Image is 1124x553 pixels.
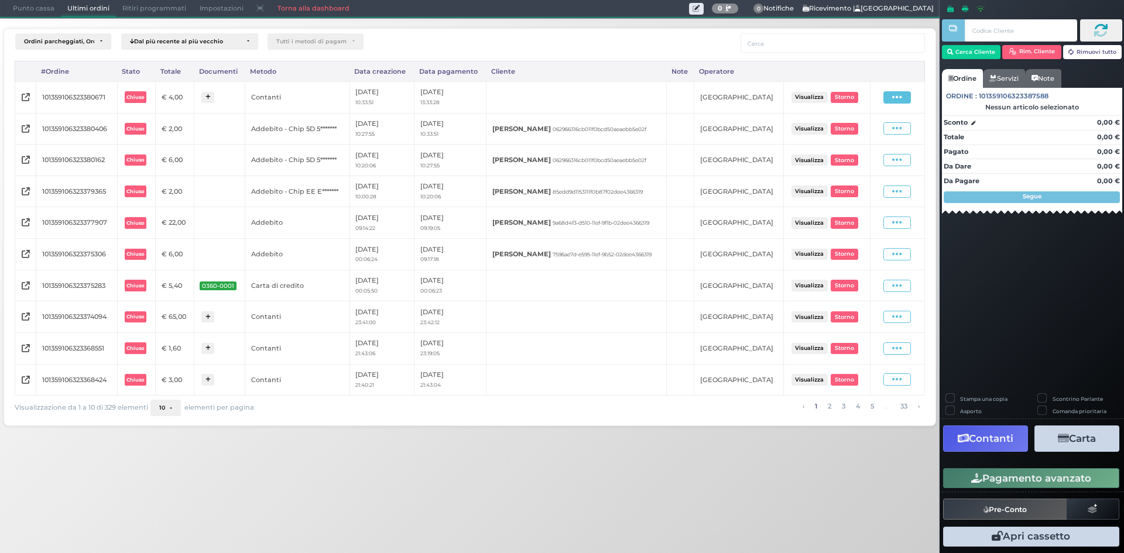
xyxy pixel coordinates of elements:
strong: 0,00 € [1097,162,1120,170]
td: € 22,00 [156,207,194,239]
td: Addebito [245,207,349,239]
b: Chiuso [126,188,144,194]
b: Chiuso [126,283,144,288]
button: Visualizza [791,217,828,228]
td: [DATE] [414,270,486,301]
td: 101359106323380671 [36,81,117,113]
small: 00:06:24 [355,256,378,262]
button: Visualizza [791,343,828,354]
div: Metodo [245,61,349,81]
button: Storno [831,249,858,260]
strong: 0,00 € [1097,118,1120,126]
input: Cerca [741,33,925,53]
strong: Sconto [944,118,968,128]
td: [DATE] [414,176,486,207]
td: € 5,40 [156,270,194,301]
small: 09:14:22 [355,225,375,231]
small: 7596ae7d-e595-11ef-9b52-02dee4366319 [553,251,652,257]
td: € 2,00 [156,113,194,145]
button: Apri cassetto [943,527,1119,547]
strong: 0,00 € [1097,147,1120,156]
span: Punto cassa [6,1,61,17]
button: Storno [831,280,858,291]
small: 10:33:51 [355,99,373,105]
button: Carta [1034,425,1119,452]
td: [DATE] [349,364,414,396]
button: Visualizza [791,123,828,134]
td: [DATE] [414,81,486,113]
div: Cliente [486,61,667,81]
a: alla pagina 4 [852,400,863,413]
div: Data creazione [349,61,414,81]
td: € 6,00 [156,145,194,176]
td: € 65,00 [156,301,194,333]
button: Contanti [943,425,1028,452]
td: Addebito [245,239,349,270]
b: Chiuso [126,94,144,100]
span: 101359106323387588 [979,91,1048,101]
strong: Totale [944,133,964,141]
small: 062966316cb011f0bcd50aeaebb5e02f [553,157,646,163]
td: [GEOGRAPHIC_DATA] [694,270,784,301]
a: Ordine [942,69,983,88]
td: 101359106323368424 [36,364,117,396]
div: Dal più recente al più vecchio [130,38,241,45]
button: Storno [831,92,858,103]
small: 23:42:12 [420,319,440,325]
label: Comanda prioritaria [1053,407,1106,415]
div: Nessun articolo selezionato [942,103,1122,111]
small: 21:43:04 [420,382,441,388]
td: 101359106323380406 [36,113,117,145]
strong: Da Dare [944,162,971,170]
div: Documenti [194,61,245,81]
b: Chiuso [126,126,144,132]
b: [PERSON_NAME] [492,156,551,164]
td: € 3,00 [156,364,194,396]
strong: Pagato [944,147,968,156]
a: Note [1025,69,1061,88]
strong: 0,00 € [1097,133,1120,141]
div: Note [667,61,694,81]
a: pagina precedente [799,400,807,413]
td: [DATE] [349,239,414,270]
button: Storno [831,217,858,228]
small: 13:33:28 [420,99,440,105]
small: 10:27:55 [420,162,440,169]
button: Pre-Conto [943,499,1067,520]
td: [DATE] [349,145,414,176]
small: 10:27:55 [355,130,375,137]
b: [PERSON_NAME] [492,218,551,226]
small: 10:33:51 [420,130,438,137]
td: € 1,60 [156,332,194,364]
td: [DATE] [414,332,486,364]
td: [GEOGRAPHIC_DATA] [694,239,784,270]
b: Chiuso [126,314,144,320]
b: Chiuso [126,377,144,383]
td: 101359106323374094 [36,301,117,333]
td: [DATE] [349,207,414,239]
button: Storno [831,123,858,134]
small: 9a68d4f3-d510-11ef-9f1b-02dee4366319 [553,219,649,226]
a: alla pagina 1 [811,400,820,413]
div: #Ordine [36,61,117,81]
b: [PERSON_NAME] [492,187,551,195]
div: Ordini parcheggiati, Ordini aperti, Ordini chiusi [24,38,94,45]
td: Contanti [245,332,349,364]
span: 0 [753,4,764,14]
small: 00:05:50 [355,287,378,294]
td: € 6,00 [156,239,194,270]
button: Storno [831,311,858,322]
td: [GEOGRAPHIC_DATA] [694,145,784,176]
strong: Da Pagare [944,177,979,185]
small: 23:19:05 [420,350,440,356]
td: [DATE] [414,239,486,270]
td: Carta di credito [245,270,349,301]
input: Codice Cliente [965,19,1077,42]
td: [DATE] [349,176,414,207]
small: 85edd9d1153111f0b87f02dee4366319 [553,188,643,195]
td: € 2,00 [156,176,194,207]
strong: 0,00 € [1097,177,1120,185]
button: Storno [831,186,858,197]
button: Pagamento avanzato [943,468,1119,488]
b: 0 [718,4,722,12]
